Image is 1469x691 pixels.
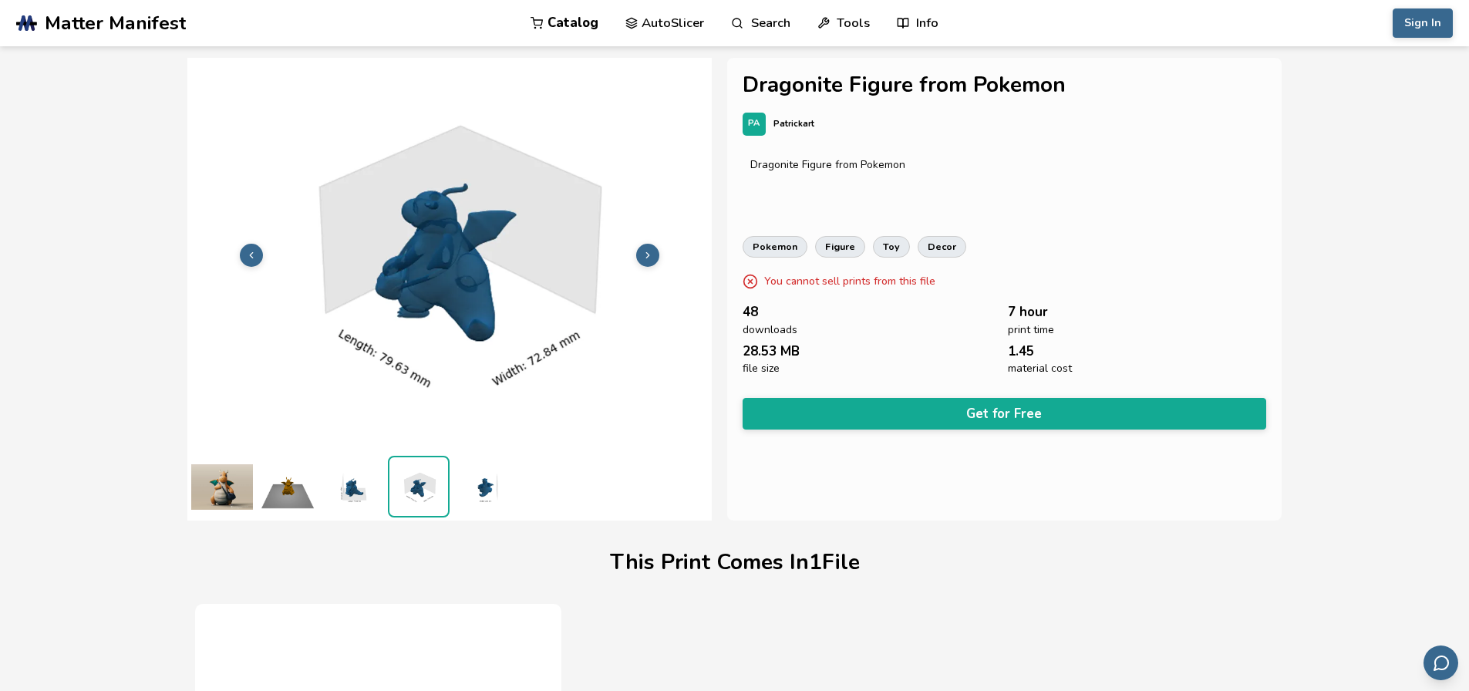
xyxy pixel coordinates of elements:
[743,344,800,359] span: 28.53 MB
[873,236,910,258] a: toy
[389,457,448,516] img: 1_3D_Dimensions
[918,236,966,258] a: decor
[1008,344,1034,359] span: 1.45
[322,456,384,517] img: 1_3D_Dimensions
[764,273,935,289] p: You cannot sell prints from this file
[1008,305,1048,319] span: 7 hour
[743,362,780,375] span: file size
[748,119,760,129] span: PA
[610,551,860,575] h1: This Print Comes In 1 File
[45,12,186,34] span: Matter Manifest
[1008,362,1072,375] span: material cost
[743,324,797,336] span: downloads
[743,305,758,319] span: 48
[743,398,1267,430] button: Get for Free
[773,116,814,132] p: Patrickart
[815,236,865,258] a: figure
[453,456,515,517] img: 1_3D_Dimensions
[257,456,318,517] img: 1_Print_Preview
[743,73,1267,97] h1: Dragonite Figure from Pokemon
[1008,324,1054,336] span: print time
[743,236,807,258] a: pokemon
[750,159,1259,171] div: Dragonite Figure from Pokemon
[1393,8,1453,38] button: Sign In
[1424,645,1458,680] button: Send feedback via email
